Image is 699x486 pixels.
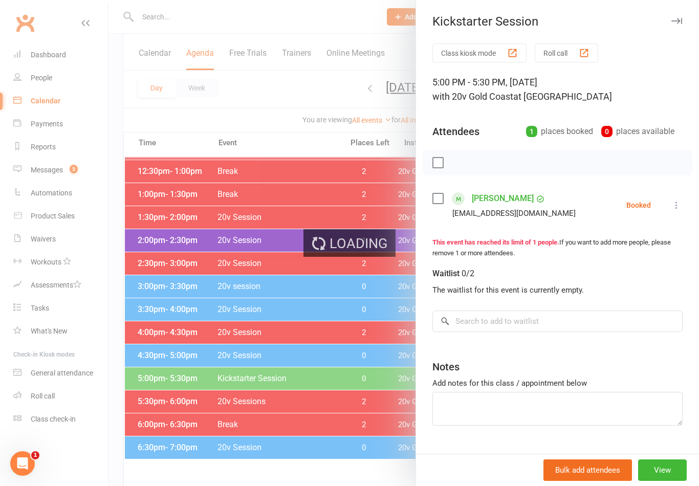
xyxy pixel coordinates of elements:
[432,284,683,296] div: The waitlist for this event is currently empty.
[432,311,683,332] input: Search to add to waitlist
[432,238,559,246] strong: This event has reached its limit of 1 people.
[638,459,687,481] button: View
[432,124,479,139] div: Attendees
[601,124,674,139] div: places available
[416,14,699,29] div: Kickstarter Session
[601,126,613,137] div: 0
[526,126,537,137] div: 1
[432,43,527,62] button: Class kiosk mode
[526,124,593,139] div: places booked
[452,207,576,220] div: [EMAIL_ADDRESS][DOMAIN_NAME]
[432,360,460,374] div: Notes
[432,75,683,104] div: 5:00 PM - 5:30 PM, [DATE]
[472,190,534,207] a: [PERSON_NAME]
[626,202,651,209] div: Booked
[432,91,513,102] span: with 20v Gold Coast
[10,451,35,476] iframe: Intercom live chat
[513,91,612,102] span: at [GEOGRAPHIC_DATA]
[462,267,474,281] div: 0/2
[543,459,632,481] button: Bulk add attendees
[31,451,39,459] span: 1
[432,237,683,259] div: If you want to add more people, please remove 1 or more attendees.
[535,43,598,62] button: Roll call
[432,267,474,281] div: Waitlist
[432,377,683,389] div: Add notes for this class / appointment below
